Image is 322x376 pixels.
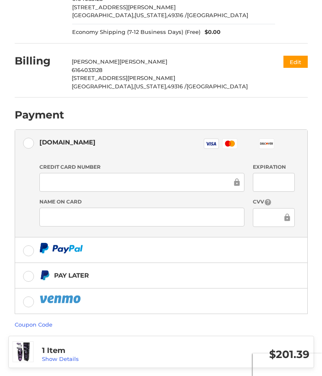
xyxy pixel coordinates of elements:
[72,28,200,36] span: Economy Shipping (7-12 Business Days) (Free)
[253,163,295,171] label: Expiration
[119,58,167,65] span: [PERSON_NAME]
[134,83,167,90] span: [US_STATE],
[72,12,135,18] span: [GEOGRAPHIC_DATA],
[39,270,50,281] img: Pay Later icon
[39,294,82,304] img: PayPal icon
[15,108,64,121] h2: Payment
[253,198,295,206] label: CVV
[253,353,322,376] iframe: Google Customer Reviews
[167,83,187,90] span: 49316 /
[15,321,52,328] a: Coupon Code
[176,348,309,361] h3: $201.39
[39,135,96,149] div: [DOMAIN_NAME]
[168,12,187,18] span: 49316 /
[54,268,89,282] div: Pay Later
[72,4,176,10] span: [STREET_ADDRESS][PERSON_NAME]
[135,12,168,18] span: [US_STATE],
[72,75,175,81] span: [STREET_ADDRESS][PERSON_NAME]
[39,198,244,206] label: Name on Card
[72,83,134,90] span: [GEOGRAPHIC_DATA],
[187,83,248,90] span: [GEOGRAPHIC_DATA]
[200,28,221,36] span: $0.00
[39,163,244,171] label: Credit Card Number
[72,67,102,73] span: 6164033128
[13,342,33,362] img: Nitro Lady Blaster 13-Piece Complete Set
[187,12,248,18] span: [GEOGRAPHIC_DATA]
[283,56,308,68] button: Edit
[72,58,119,65] span: [PERSON_NAME]
[42,355,79,362] a: Show Details
[15,54,64,67] h2: Billing
[42,346,176,355] h3: 1 Item
[39,243,83,253] img: PayPal icon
